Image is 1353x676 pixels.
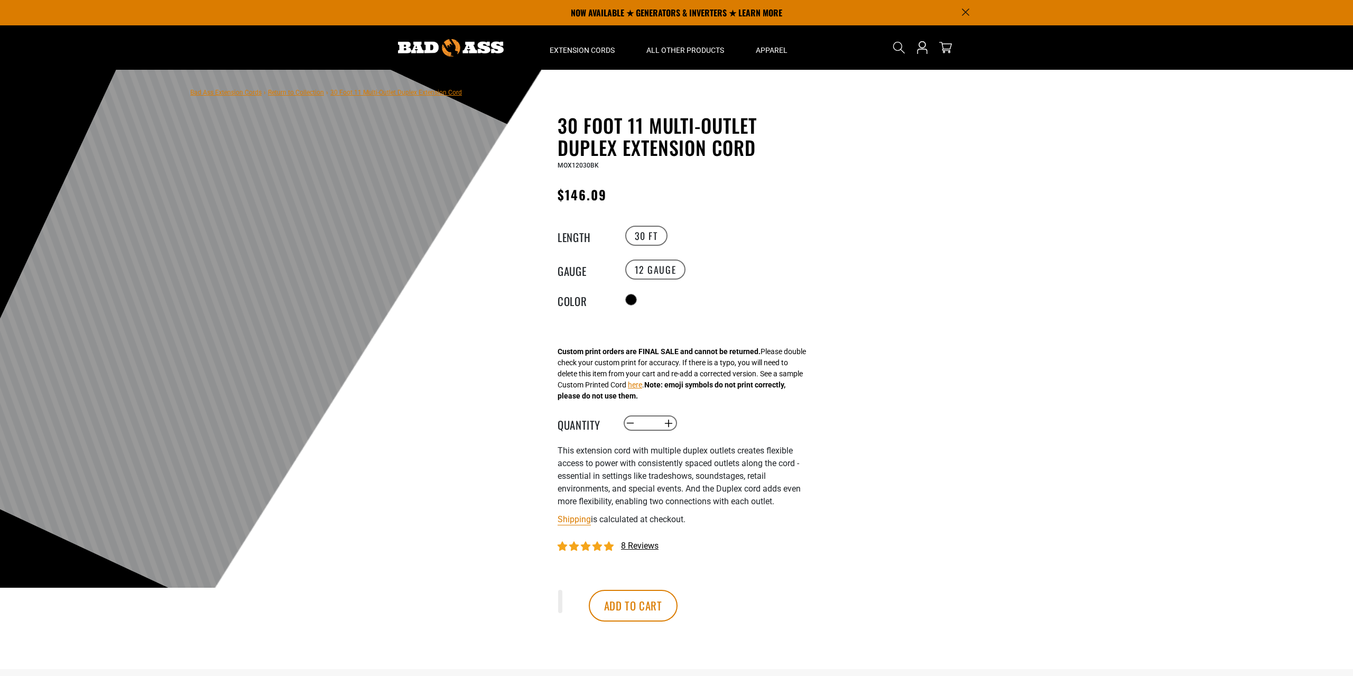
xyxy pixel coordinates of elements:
[625,226,668,246] label: 30 FT
[558,347,761,356] strong: Custom print orders are FINAL SALE and cannot be returned.
[740,25,803,70] summary: Apparel
[190,89,262,96] a: Bad Ass Extension Cords
[589,590,678,622] button: Add to cart
[558,381,785,400] strong: Note: emoji symbols do not print correctly, please do not use them.
[628,379,642,391] button: here
[891,39,907,56] summary: Search
[558,162,599,169] span: MOX12030BK
[558,293,610,307] legend: Color
[558,446,801,506] span: This extension cord with multiple duplex outlets creates flexible access to power with consistent...
[268,89,324,96] a: Return to Collection
[625,260,686,280] label: 12 Gauge
[646,45,724,55] span: All Other Products
[558,514,591,524] a: Shipping
[558,185,607,204] span: $146.09
[558,263,610,276] legend: Gauge
[550,45,615,55] span: Extension Cords
[534,25,631,70] summary: Extension Cords
[558,512,817,526] div: is calculated at checkout.
[558,114,817,159] h1: 30 Foot 11 Multi-Outlet Duplex Extension Cord
[756,45,787,55] span: Apparel
[190,86,462,98] nav: breadcrumbs
[264,89,266,96] span: ›
[326,89,328,96] span: ›
[398,39,504,57] img: Bad Ass Extension Cords
[558,416,610,430] label: Quantity
[330,89,462,96] span: 30 Foot 11 Multi-Outlet Duplex Extension Cord
[558,346,806,402] div: Please double check your custom print for accuracy. If there is a typo, you will need to delete t...
[631,25,740,70] summary: All Other Products
[621,541,659,551] span: 8 reviews
[558,542,616,552] span: 5.00 stars
[558,229,610,243] legend: Length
